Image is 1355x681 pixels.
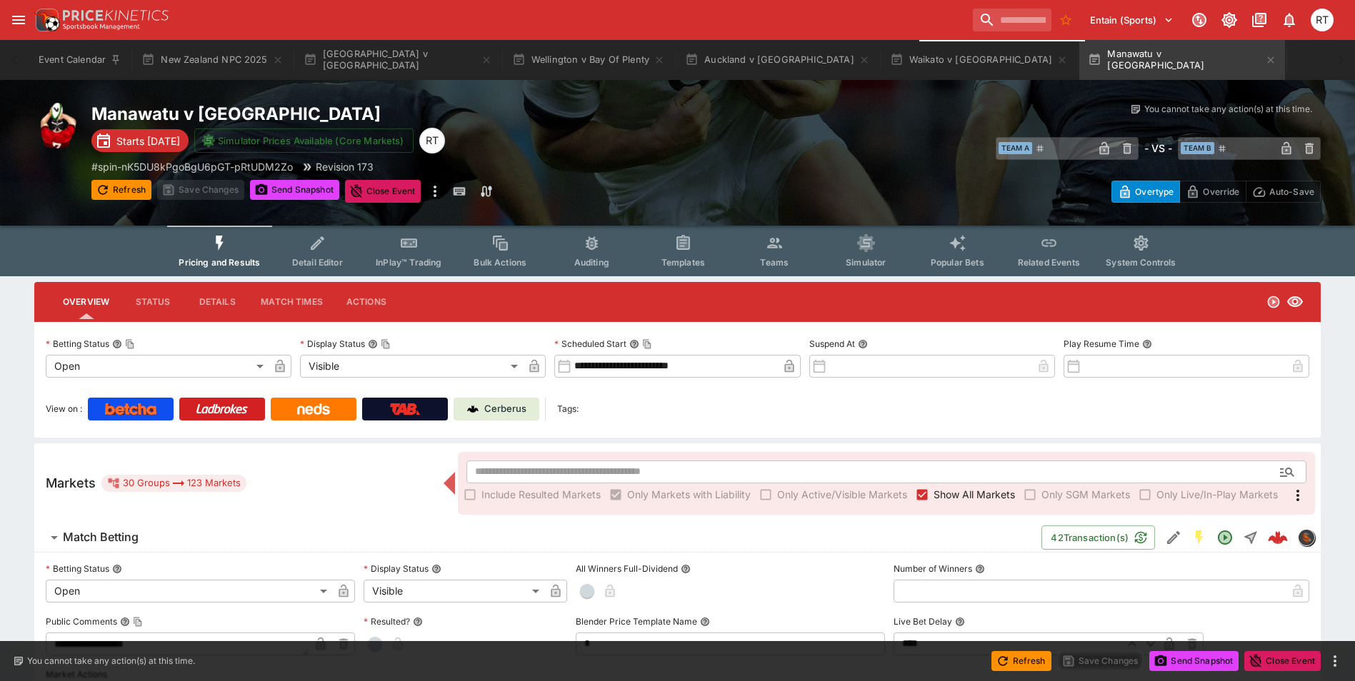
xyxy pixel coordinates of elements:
div: Richard Tatton [419,128,445,153]
button: Select Tenant [1081,9,1182,31]
p: Scheduled Start [554,338,626,350]
span: Popular Bets [931,257,984,268]
h2: Copy To Clipboard [91,103,706,125]
a: Cerberus [454,398,539,420]
button: Actions [334,285,399,319]
p: Live Bet Delay [894,615,952,627]
button: Documentation [1246,7,1272,33]
button: Match Times [249,285,334,319]
div: Event type filters [167,226,1187,276]
span: Team B [1181,142,1214,154]
button: Display Status [431,564,441,574]
button: Open [1212,525,1238,550]
button: Straight [1238,525,1264,550]
p: Suspend At [809,338,855,350]
button: Copy To Clipboard [642,339,652,349]
span: Related Events [1018,257,1080,268]
button: SGM Enabled [1186,525,1212,550]
div: 0e06f751-675a-4483-a637-8237796c45cd [1268,528,1288,548]
button: Betting Status [112,564,122,574]
h6: - VS - [1144,141,1172,156]
span: Bulk Actions [474,257,526,268]
button: more [426,180,444,203]
button: New Zealand NPC 2025 [133,40,291,80]
img: Betcha [105,403,156,415]
button: Copy To Clipboard [125,339,135,349]
p: Display Status [300,338,365,350]
button: Simulator Prices Available (Core Markets) [194,128,414,153]
button: Auckland v [GEOGRAPHIC_DATA] [676,40,879,80]
span: Only Live/In-Play Markets [1156,487,1278,502]
button: open drawer [6,7,31,33]
img: PriceKinetics Logo [31,6,60,34]
span: Simulator [846,257,886,268]
button: Copy To Clipboard [133,617,143,627]
button: Overview [51,285,121,319]
a: 0e06f751-675a-4483-a637-8237796c45cd [1264,523,1292,552]
p: Resulted? [364,615,410,627]
span: System Controls [1106,257,1176,268]
button: Scheduled StartCopy To Clipboard [629,339,639,349]
img: Neds [297,403,329,415]
p: Blender Price Template Name [576,615,697,627]
img: Cerberus [467,403,479,415]
button: Manawatu v [GEOGRAPHIC_DATA] [1079,40,1285,80]
img: TabNZ [390,403,420,415]
img: rugby_union.png [34,103,80,148]
p: Public Comments [46,615,117,627]
img: Sportsbook Management [63,24,140,30]
img: PriceKinetics [63,10,169,21]
input: search [973,9,1051,31]
div: Visible [300,355,523,378]
button: Live Bet Delay [955,617,965,627]
div: Visible [364,580,544,602]
button: Refresh [91,180,151,200]
button: Status [121,285,185,319]
span: Only Markets with Liability [627,487,751,502]
span: Only SGM Markets [1041,487,1130,502]
button: Details [185,285,249,319]
div: Start From [1111,181,1321,203]
label: Tags: [557,398,579,420]
button: Send Snapshot [250,180,339,200]
img: logo-cerberus--red.svg [1268,528,1288,548]
span: Auditing [574,257,609,268]
p: Play Resume Time [1064,338,1139,350]
button: Betting StatusCopy To Clipboard [112,339,122,349]
img: Ladbrokes [196,403,248,415]
svg: More [1289,487,1306,504]
button: Blender Price Template Name [700,617,710,627]
button: Notifications [1276,7,1302,33]
p: You cannot take any action(s) at this time. [1144,103,1312,116]
button: Copy To Clipboard [381,339,391,349]
p: All Winners Full-Dividend [576,563,678,575]
button: Event Calendar [30,40,130,80]
div: 30 Groups 123 Markets [107,475,241,492]
button: Wellington v Bay Of Plenty [504,40,674,80]
button: No Bookmarks [1054,9,1077,31]
button: Refresh [991,651,1051,671]
span: Detail Editor [292,257,343,268]
svg: Open [1266,295,1281,309]
button: [GEOGRAPHIC_DATA] v [GEOGRAPHIC_DATA] [295,40,501,80]
button: Waikato v [GEOGRAPHIC_DATA] [881,40,1077,80]
p: Display Status [364,563,429,575]
h6: Match Betting [63,530,139,545]
button: Suspend At [858,339,868,349]
span: Teams [760,257,789,268]
span: InPlay™ Trading [376,257,441,268]
h5: Markets [46,475,96,491]
p: Copy To Clipboard [91,159,293,174]
button: Number of Winners [975,564,985,574]
button: Close Event [345,180,421,203]
button: more [1326,652,1344,670]
img: sportingsolutions [1299,530,1314,545]
p: Revision 173 [316,159,374,174]
span: Include Resulted Markets [481,487,601,502]
button: Display StatusCopy To Clipboard [368,339,378,349]
button: Auto-Save [1246,181,1321,203]
span: Only Active/Visible Markets [777,487,907,502]
p: You cannot take any action(s) at this time. [27,655,195,667]
button: 42Transaction(s) [1041,525,1155,550]
p: Auto-Save [1269,184,1314,199]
